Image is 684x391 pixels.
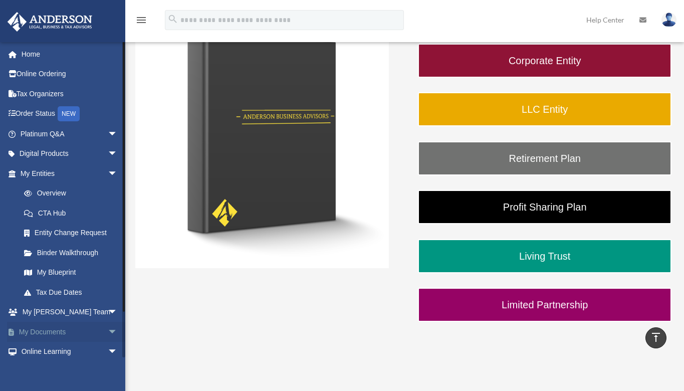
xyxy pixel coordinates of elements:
img: Anderson Advisors Platinum Portal [5,12,95,32]
a: Binder Walkthrough [14,243,128,263]
a: My Entitiesarrow_drop_down [7,163,133,183]
a: menu [135,18,147,26]
i: menu [135,14,147,26]
i: vertical_align_top [650,331,662,343]
a: Entity Change Request [14,223,133,243]
a: Online Ordering [7,64,133,84]
a: Profit Sharing Plan [418,190,671,224]
a: My Blueprint [14,263,133,283]
a: Retirement Plan [418,141,671,175]
img: User Pic [661,13,676,27]
a: Tax Due Dates [14,282,133,302]
a: Corporate Entity [418,44,671,78]
a: Platinum Q&Aarrow_drop_down [7,124,133,144]
a: CTA Hub [14,203,133,223]
a: Overview [14,183,133,204]
i: search [167,14,178,25]
a: Home [7,44,133,64]
span: arrow_drop_down [108,124,128,144]
div: NEW [58,106,80,121]
a: Order StatusNEW [7,104,133,124]
a: LLC Entity [418,92,671,126]
a: My [PERSON_NAME] Teamarrow_drop_down [7,302,133,322]
a: Living Trust [418,239,671,273]
a: My Documentsarrow_drop_down [7,322,133,342]
span: arrow_drop_down [108,302,128,323]
span: arrow_drop_down [108,144,128,164]
a: vertical_align_top [645,327,666,348]
span: arrow_drop_down [108,342,128,362]
a: Online Learningarrow_drop_down [7,342,133,362]
a: Digital Productsarrow_drop_down [7,144,133,164]
span: arrow_drop_down [108,322,128,342]
a: Tax Organizers [7,84,133,104]
a: Limited Partnership [418,288,671,322]
span: arrow_drop_down [108,163,128,184]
